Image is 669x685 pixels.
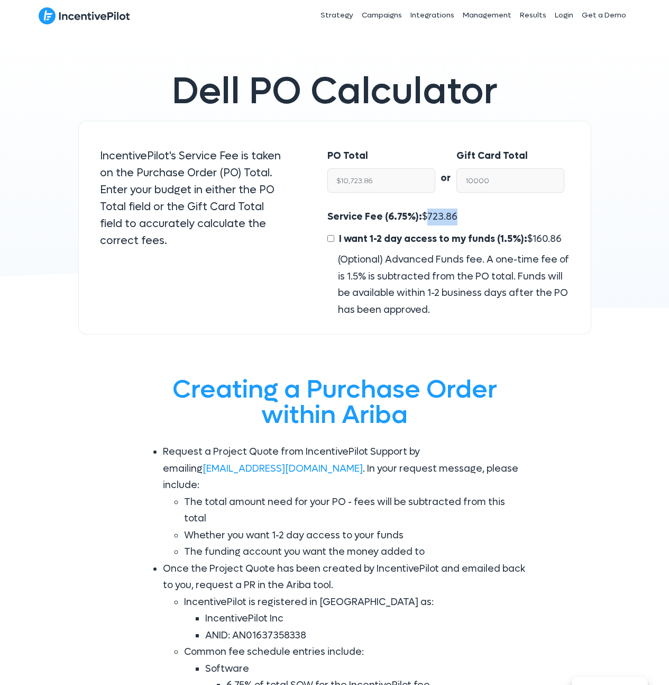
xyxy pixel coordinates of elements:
[205,610,528,627] li: IncentivePilot Inc
[327,235,334,242] input: I want 1-2 day access to my funds (1.5%):$160.86
[184,527,528,544] li: Whether you want 1-2 day access to your funds
[184,594,528,644] li: IncentivePilot is registered in [GEOGRAPHIC_DATA] as:
[316,2,358,29] a: Strategy
[339,233,527,245] span: I want 1-2 day access to my funds (1.5%):
[203,463,363,475] a: [EMAIL_ADDRESS][DOMAIN_NAME]
[172,373,497,431] span: Creating a Purchase Order within Ariba
[533,233,562,245] span: 160.86
[358,2,406,29] a: Campaigns
[427,211,457,223] span: 723.86
[100,148,286,249] p: IncentivePilot's Service Fee is taken on the Purchase Order (PO) Total. Enter your budget in eith...
[435,148,456,187] div: or
[578,2,630,29] a: Get a Demo
[184,544,528,561] li: The funding account you want the money added to
[516,2,551,29] a: Results
[163,444,528,561] li: Request a Project Quote from IncentivePilot Support by emailing . In your request message, please...
[327,251,569,318] div: (Optional) Advanced Funds fee. A one-time fee of is 1.5% is subtracted from the PO total. Funds w...
[551,2,578,29] a: Login
[406,2,459,29] a: Integrations
[244,2,631,29] nav: Header Menu
[327,211,422,223] span: Service Fee (6.75%):
[459,2,516,29] a: Management
[184,494,528,527] li: The total amount need for your PO - fees will be subtracted from this total
[205,627,528,644] li: ANID: AN01637358338
[172,67,498,115] span: Dell PO Calculator
[456,148,528,165] label: Gift Card Total
[336,233,562,245] span: $
[39,7,130,25] img: IncentivePilot
[327,209,569,318] div: $
[327,148,368,165] label: PO Total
